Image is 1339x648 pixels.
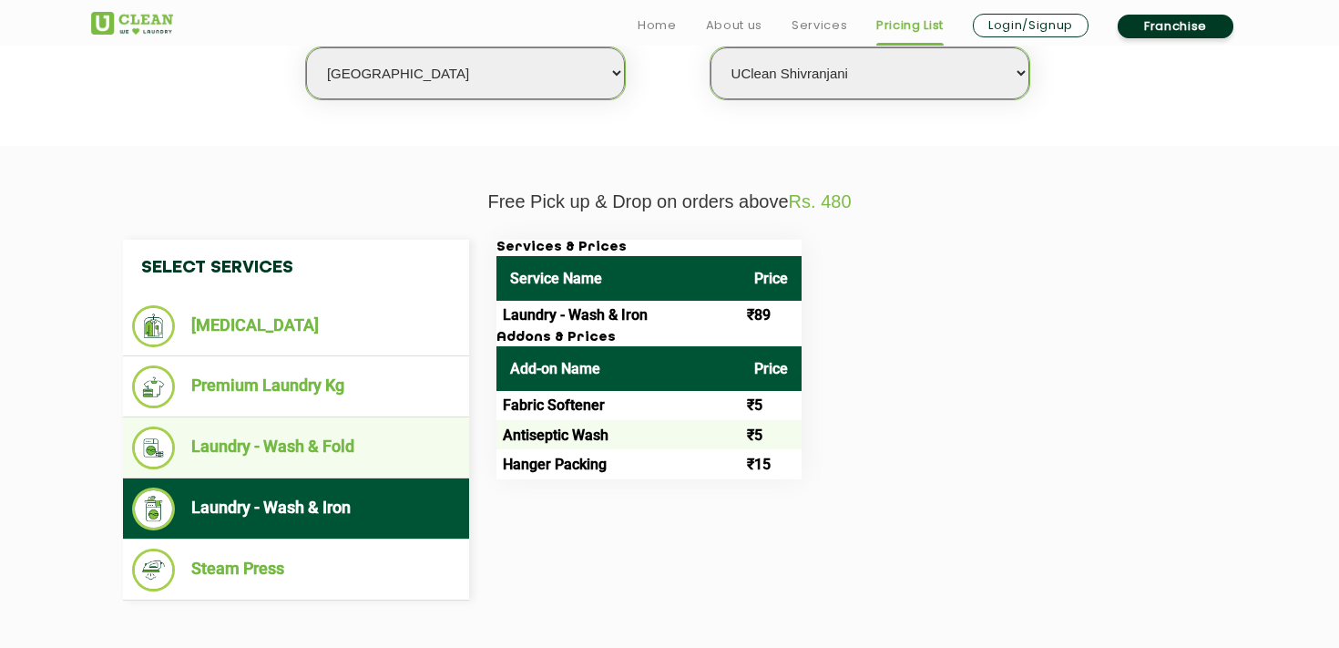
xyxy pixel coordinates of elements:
[496,256,741,301] th: Service Name
[792,15,847,36] a: Services
[132,427,460,469] li: Laundry - Wash & Fold
[741,449,802,478] td: ₹15
[132,488,460,530] li: Laundry - Wash & Iron
[496,449,741,478] td: Hanger Packing
[741,256,802,301] th: Price
[91,12,173,35] img: UClean Laundry and Dry Cleaning
[91,191,1248,212] p: Free Pick up & Drop on orders above
[496,420,741,449] td: Antiseptic Wash
[496,240,802,256] h3: Services & Prices
[1118,15,1233,38] a: Franchise
[706,15,762,36] a: About us
[132,549,175,591] img: Steam Press
[741,346,802,391] th: Price
[638,15,677,36] a: Home
[132,427,175,469] img: Laundry - Wash & Fold
[496,391,741,420] td: Fabric Softener
[876,15,944,36] a: Pricing List
[132,365,175,408] img: Premium Laundry Kg
[132,365,460,408] li: Premium Laundry Kg
[741,420,802,449] td: ₹5
[973,14,1089,37] a: Login/Signup
[132,488,175,530] img: Laundry - Wash & Iron
[741,301,802,330] td: ₹89
[496,330,802,346] h3: Addons & Prices
[123,240,469,296] h4: Select Services
[496,346,741,391] th: Add-on Name
[496,301,741,330] td: Laundry - Wash & Iron
[741,391,802,420] td: ₹5
[132,305,175,347] img: Dry Cleaning
[132,549,460,591] li: Steam Press
[132,305,460,347] li: [MEDICAL_DATA]
[789,191,852,211] span: Rs. 480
